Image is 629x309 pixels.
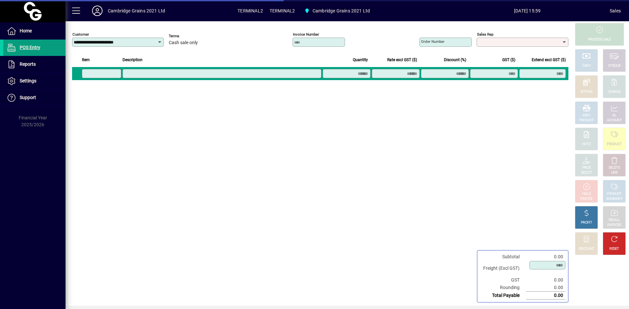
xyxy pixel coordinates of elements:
div: CASH [582,63,591,68]
span: Discount (%) [444,56,466,63]
span: Cash sale only [169,40,198,45]
div: NOTE [582,142,591,147]
div: LINE [611,170,618,175]
div: PRODUCT [607,142,621,147]
div: SELECT [581,170,592,175]
mat-label: Invoice number [293,32,319,37]
mat-label: Order number [421,39,445,44]
span: Cambridge Grains 2021 Ltd [313,6,370,16]
div: INVOICES [607,223,621,228]
div: PROFIT [581,220,592,225]
span: Description [123,56,143,63]
span: Home [20,28,32,33]
span: Rate excl GST ($) [387,56,417,63]
span: Item [82,56,90,63]
div: ACCOUNT [607,118,622,123]
td: GST [480,276,526,284]
span: GST ($) [502,56,515,63]
div: MISC [582,113,590,118]
td: 0.00 [526,284,565,292]
a: Support [3,90,66,106]
span: Settings [20,78,36,83]
a: Home [3,23,66,39]
span: TERMINAL2 [238,6,263,16]
div: CHARGE [608,90,621,94]
div: GL [612,113,617,118]
span: Quantity [353,56,368,63]
mat-label: Customer [72,32,89,37]
div: CHEQUE [608,63,620,68]
td: Total Payable [480,292,526,300]
div: PROCESS SALE [588,37,611,42]
td: Rounding [480,284,526,292]
a: Settings [3,73,66,89]
div: Cambridge Grains 2021 Ltd [108,6,165,16]
div: Sales [610,6,621,16]
div: RECALL [609,218,620,223]
span: POS Entry [20,45,40,50]
span: Support [20,95,36,100]
span: Cambridge Grains 2021 Ltd [301,5,372,17]
span: Extend excl GST ($) [532,56,566,63]
div: DISCOUNT [579,247,594,251]
div: HOLD [582,192,591,197]
span: TERMINAL2 [270,6,295,16]
mat-label: Sales rep [477,32,493,37]
span: Terms [169,34,208,38]
span: [DATE] 15:59 [445,6,610,16]
td: Freight (Excl GST) [480,261,526,276]
span: Reports [20,61,36,67]
div: PRICE [582,165,591,170]
a: Reports [3,56,66,73]
td: 0.00 [526,276,565,284]
div: SUMMARY [606,197,622,201]
button: Profile [87,5,108,17]
div: EFTPOS [581,90,593,94]
div: PRODUCT [579,118,594,123]
div: DELETE [609,165,620,170]
td: 0.00 [526,253,565,261]
div: PRODUCT [607,192,621,197]
td: Subtotal [480,253,526,261]
div: INVOICE [580,197,592,201]
td: 0.00 [526,292,565,300]
div: RESET [609,247,619,251]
